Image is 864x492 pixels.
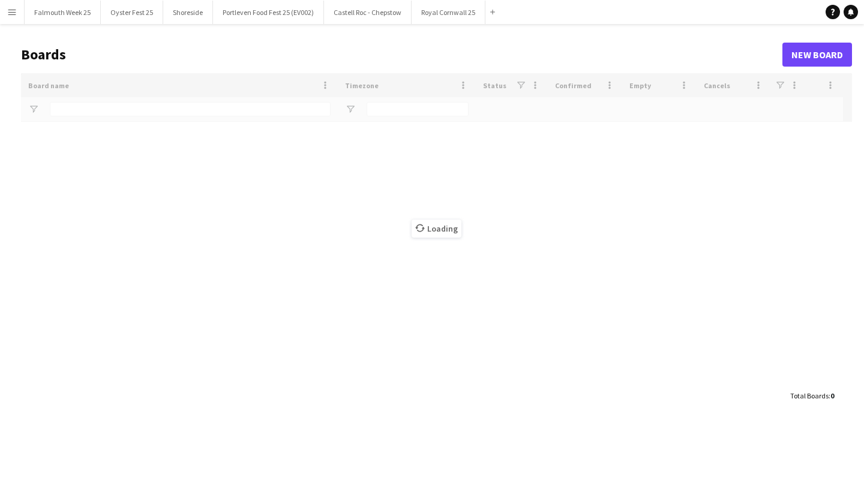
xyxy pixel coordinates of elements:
[163,1,213,24] button: Shoreside
[790,384,834,407] div: :
[21,46,782,64] h1: Boards
[782,43,852,67] a: New Board
[790,391,829,400] span: Total Boards
[25,1,101,24] button: Falmouth Week 25
[213,1,324,24] button: Portleven Food Fest 25 (EV002)
[412,220,461,238] span: Loading
[101,1,163,24] button: Oyster Fest 25
[830,391,834,400] span: 0
[324,1,412,24] button: Castell Roc - Chepstow
[412,1,485,24] button: Royal Cornwall 25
